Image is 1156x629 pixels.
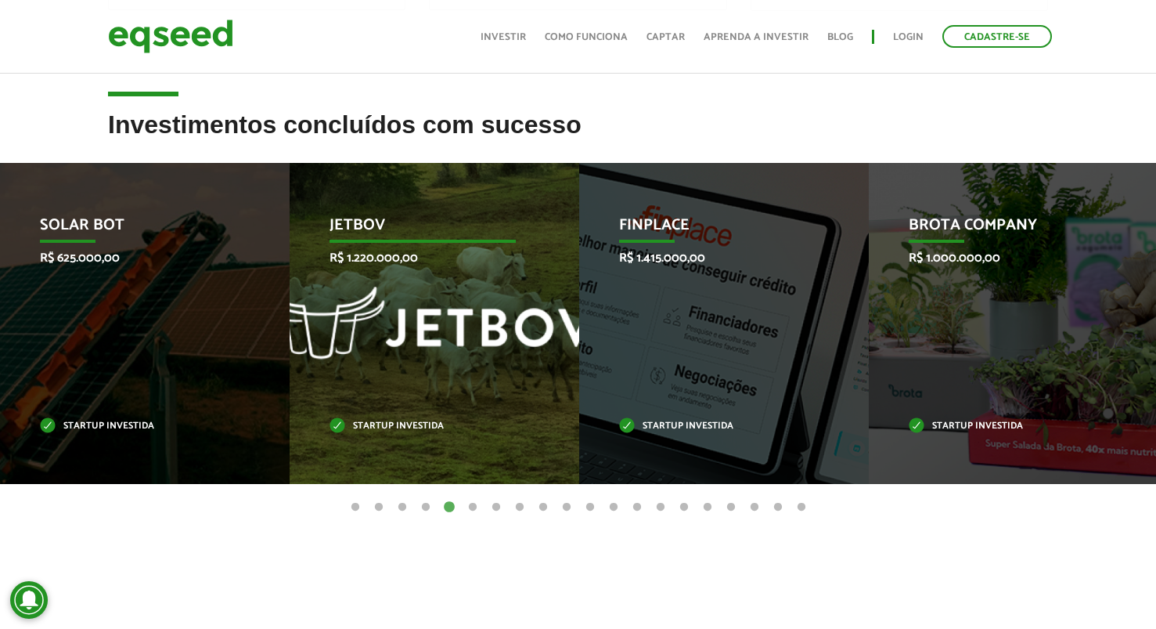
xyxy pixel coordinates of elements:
[827,32,853,42] a: Blog
[371,500,387,515] button: 2 of 20
[723,500,739,515] button: 17 of 20
[629,500,645,515] button: 13 of 20
[40,216,226,243] p: Solar Bot
[893,32,924,42] a: Login
[700,500,715,515] button: 16 of 20
[770,500,786,515] button: 19 of 20
[441,500,457,515] button: 5 of 20
[465,500,481,515] button: 6 of 20
[942,25,1052,48] a: Cadastre-se
[535,500,551,515] button: 9 of 20
[545,32,628,42] a: Como funciona
[330,422,516,431] p: Startup investida
[559,500,574,515] button: 10 of 20
[394,500,410,515] button: 3 of 20
[646,32,685,42] a: Captar
[40,422,226,431] p: Startup investida
[619,216,805,243] p: Finplace
[108,16,233,57] img: EqSeed
[619,422,805,431] p: Startup investida
[330,216,516,243] p: JetBov
[481,32,526,42] a: Investir
[488,500,504,515] button: 7 of 20
[330,251,516,266] p: R$ 1.220.000,00
[909,251,1095,266] p: R$ 1.000.000,00
[40,251,226,266] p: R$ 625.000,00
[619,251,805,266] p: R$ 1.415.000,00
[747,500,762,515] button: 18 of 20
[909,216,1095,243] p: Brota Company
[653,500,668,515] button: 14 of 20
[676,500,692,515] button: 15 of 20
[606,500,621,515] button: 12 of 20
[909,422,1095,431] p: Startup investida
[348,500,363,515] button: 1 of 20
[418,500,434,515] button: 4 of 20
[512,500,528,515] button: 8 of 20
[704,32,808,42] a: Aprenda a investir
[108,111,1048,162] h2: Investimentos concluídos com sucesso
[794,500,809,515] button: 20 of 20
[582,500,598,515] button: 11 of 20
